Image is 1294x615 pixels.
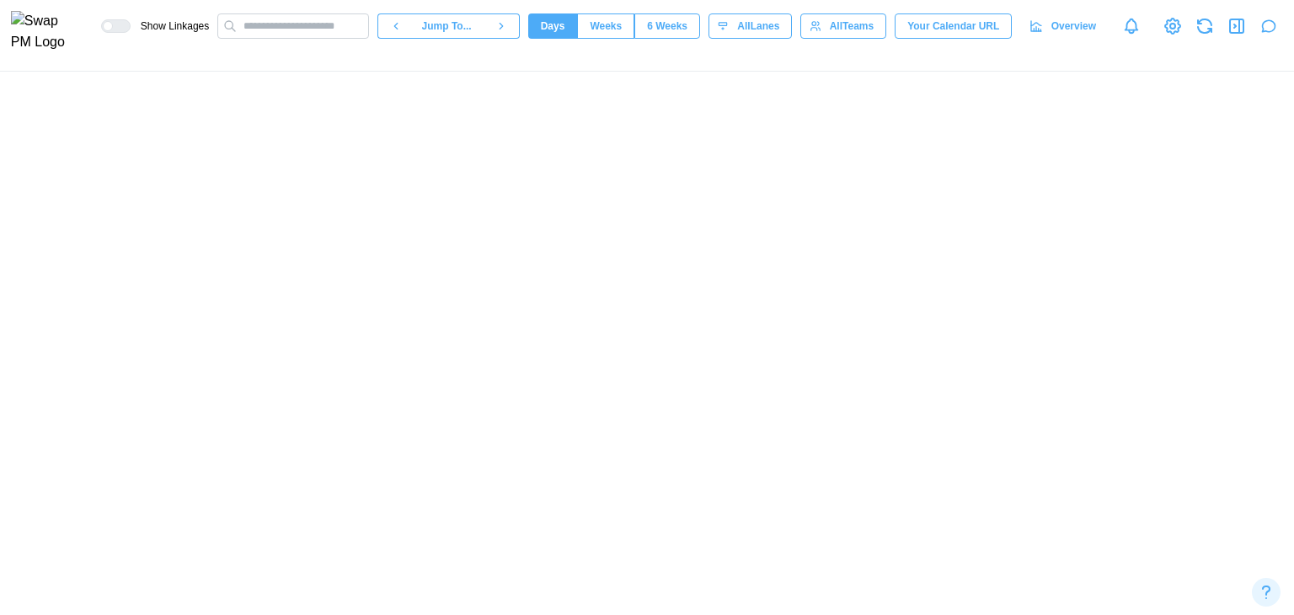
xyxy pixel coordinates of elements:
[1161,14,1184,38] a: View Project
[414,13,483,39] button: Jump To...
[1020,13,1109,39] a: Overview
[131,19,209,33] span: Show Linkages
[647,14,687,38] span: 6 Weeks
[830,14,874,38] span: All Teams
[422,14,472,38] span: Jump To...
[1225,14,1249,38] button: Close Drawer
[737,14,779,38] span: All Lanes
[634,13,700,39] button: 6 Weeks
[1257,14,1281,38] button: Open project assistant
[1193,14,1216,38] button: Refresh Grid
[1051,14,1096,38] span: Overview
[541,14,565,38] span: Days
[708,13,792,39] button: AllLanes
[11,11,79,53] img: Swap PM Logo
[590,14,622,38] span: Weeks
[528,13,578,39] button: Days
[1117,12,1146,40] a: Notifications
[800,13,886,39] button: AllTeams
[907,14,999,38] span: Your Calendar URL
[895,13,1012,39] button: Your Calendar URL
[577,13,634,39] button: Weeks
